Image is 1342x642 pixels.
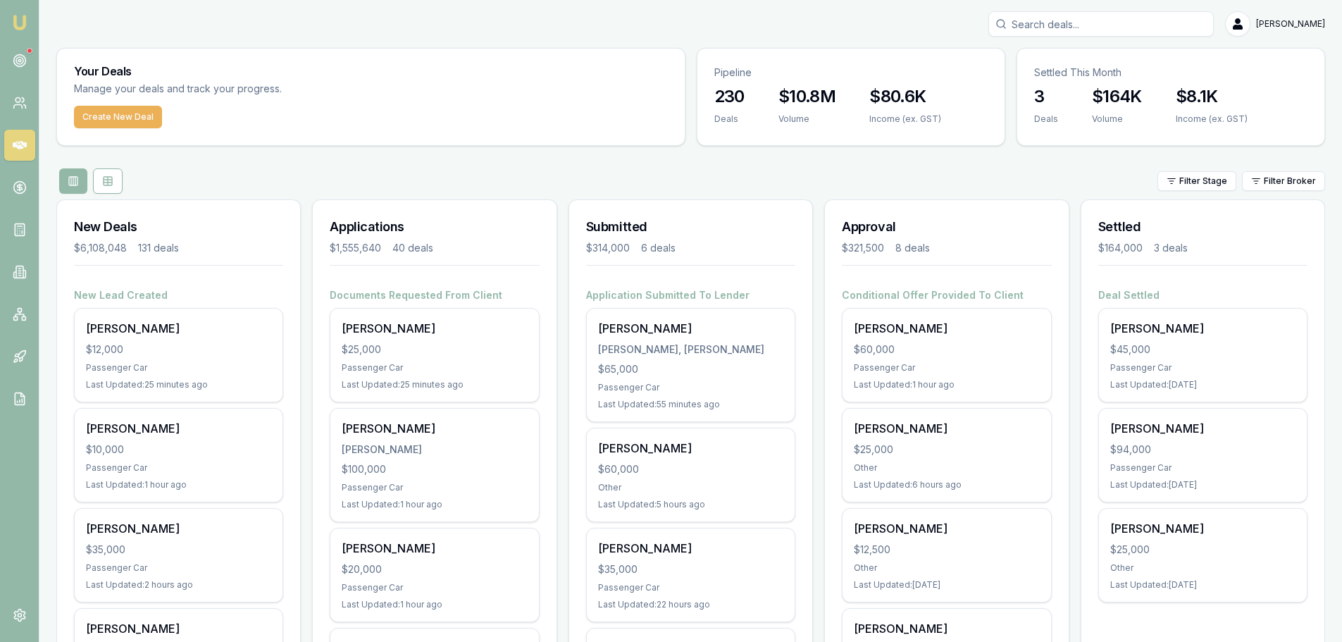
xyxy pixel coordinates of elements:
[854,620,1039,637] div: [PERSON_NAME]
[342,362,527,374] div: Passenger Car
[842,288,1051,302] h4: Conditional Offer Provided To Client
[598,482,783,493] div: Other
[86,543,271,557] div: $35,000
[854,520,1039,537] div: [PERSON_NAME]
[74,217,283,237] h3: New Deals
[1179,175,1227,187] span: Filter Stage
[1110,520,1296,537] div: [PERSON_NAME]
[854,320,1039,337] div: [PERSON_NAME]
[74,288,283,302] h4: New Lead Created
[1034,66,1307,80] p: Settled This Month
[854,543,1039,557] div: $12,500
[1176,85,1248,108] h3: $8.1K
[74,106,162,128] button: Create New Deal
[330,241,381,255] div: $1,555,640
[86,579,271,591] div: Last Updated: 2 hours ago
[342,540,527,557] div: [PERSON_NAME]
[586,288,795,302] h4: Application Submitted To Lender
[598,499,783,510] div: Last Updated: 5 hours ago
[1110,420,1296,437] div: [PERSON_NAME]
[854,420,1039,437] div: [PERSON_NAME]
[74,241,127,255] div: $6,108,048
[714,85,745,108] h3: 230
[342,599,527,610] div: Last Updated: 1 hour ago
[598,342,783,357] div: [PERSON_NAME], [PERSON_NAME]
[86,342,271,357] div: $12,000
[342,420,527,437] div: [PERSON_NAME]
[598,440,783,457] div: [PERSON_NAME]
[1110,579,1296,591] div: Last Updated: [DATE]
[86,320,271,337] div: [PERSON_NAME]
[138,241,179,255] div: 131 deals
[74,81,435,97] p: Manage your deals and track your progress.
[854,562,1039,574] div: Other
[869,113,941,125] div: Income (ex. GST)
[586,241,630,255] div: $314,000
[1242,171,1325,191] button: Filter Broker
[342,379,527,390] div: Last Updated: 25 minutes ago
[1110,543,1296,557] div: $25,000
[854,579,1039,591] div: Last Updated: [DATE]
[86,620,271,637] div: [PERSON_NAME]
[342,320,527,337] div: [PERSON_NAME]
[342,562,527,576] div: $20,000
[598,320,783,337] div: [PERSON_NAME]
[854,462,1039,474] div: Other
[854,443,1039,457] div: $25,000
[330,288,539,302] h4: Documents Requested From Client
[854,479,1039,490] div: Last Updated: 6 hours ago
[778,85,835,108] h3: $10.8M
[1092,113,1142,125] div: Volume
[1034,113,1058,125] div: Deals
[1110,342,1296,357] div: $45,000
[1110,379,1296,390] div: Last Updated: [DATE]
[86,462,271,474] div: Passenger Car
[598,462,783,476] div: $60,000
[598,582,783,593] div: Passenger Car
[869,85,941,108] h3: $80.6K
[11,14,28,31] img: emu-icon-u.png
[1098,217,1307,237] h3: Settled
[1098,288,1307,302] h4: Deal Settled
[1154,241,1188,255] div: 3 deals
[598,382,783,393] div: Passenger Car
[1110,320,1296,337] div: [PERSON_NAME]
[86,379,271,390] div: Last Updated: 25 minutes ago
[854,342,1039,357] div: $60,000
[895,241,930,255] div: 8 deals
[342,499,527,510] div: Last Updated: 1 hour ago
[988,11,1214,37] input: Search deals
[342,582,527,593] div: Passenger Car
[1110,443,1296,457] div: $94,000
[1098,241,1143,255] div: $164,000
[74,66,668,77] h3: Your Deals
[86,420,271,437] div: [PERSON_NAME]
[1256,18,1325,30] span: [PERSON_NAME]
[598,540,783,557] div: [PERSON_NAME]
[86,443,271,457] div: $10,000
[854,379,1039,390] div: Last Updated: 1 hour ago
[1264,175,1316,187] span: Filter Broker
[714,113,745,125] div: Deals
[1034,85,1058,108] h3: 3
[1110,462,1296,474] div: Passenger Car
[86,362,271,374] div: Passenger Car
[598,599,783,610] div: Last Updated: 22 hours ago
[598,562,783,576] div: $35,000
[598,362,783,376] div: $65,000
[854,362,1039,374] div: Passenger Car
[342,443,527,457] div: [PERSON_NAME]
[778,113,835,125] div: Volume
[342,482,527,493] div: Passenger Car
[86,520,271,537] div: [PERSON_NAME]
[641,241,676,255] div: 6 deals
[330,217,539,237] h3: Applications
[714,66,988,80] p: Pipeline
[598,399,783,410] div: Last Updated: 55 minutes ago
[1110,562,1296,574] div: Other
[1110,362,1296,374] div: Passenger Car
[586,217,795,237] h3: Submitted
[86,479,271,490] div: Last Updated: 1 hour ago
[1157,171,1236,191] button: Filter Stage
